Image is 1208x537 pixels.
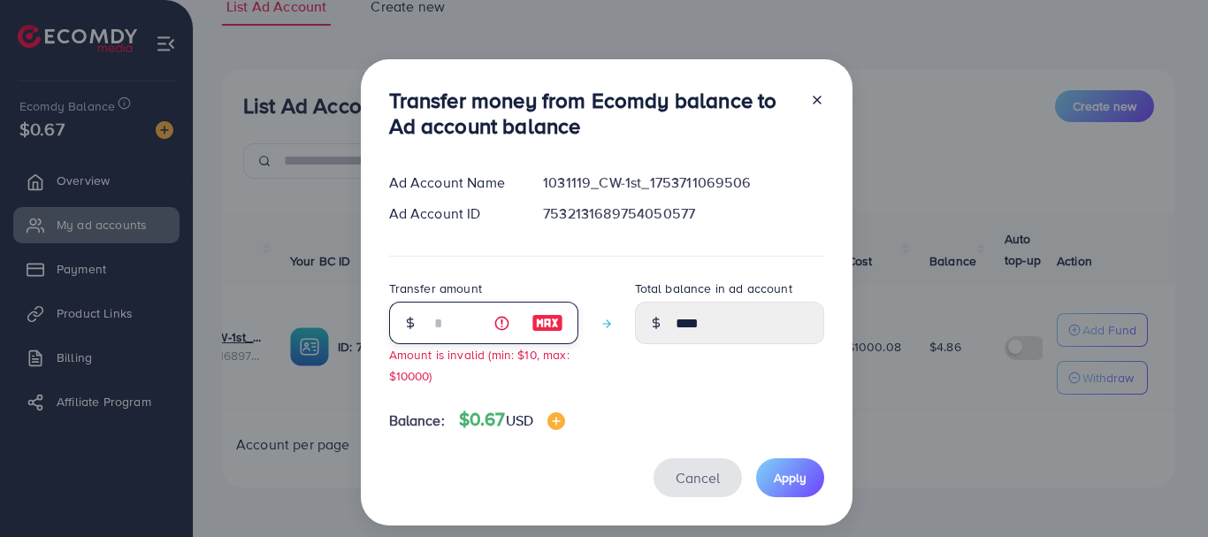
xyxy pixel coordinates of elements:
label: Total balance in ad account [635,280,792,297]
h4: $0.67 [459,409,565,431]
button: Cancel [654,458,742,496]
label: Transfer amount [389,280,482,297]
div: 1031119_CW-1st_1753711069506 [529,173,837,193]
span: USD [506,410,533,430]
div: Ad Account ID [375,203,530,224]
span: Balance: [389,410,445,431]
span: Apply [774,469,807,487]
button: Apply [756,458,824,496]
h3: Transfer money from Ecomdy balance to Ad account balance [389,88,796,139]
iframe: Chat [1133,457,1195,524]
div: Ad Account Name [375,173,530,193]
img: image [547,412,565,430]
div: 7532131689754050577 [529,203,837,224]
span: Cancel [676,468,720,487]
small: Amount is invalid (min: $10, max: $10000) [389,346,570,383]
img: image [531,312,563,334]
